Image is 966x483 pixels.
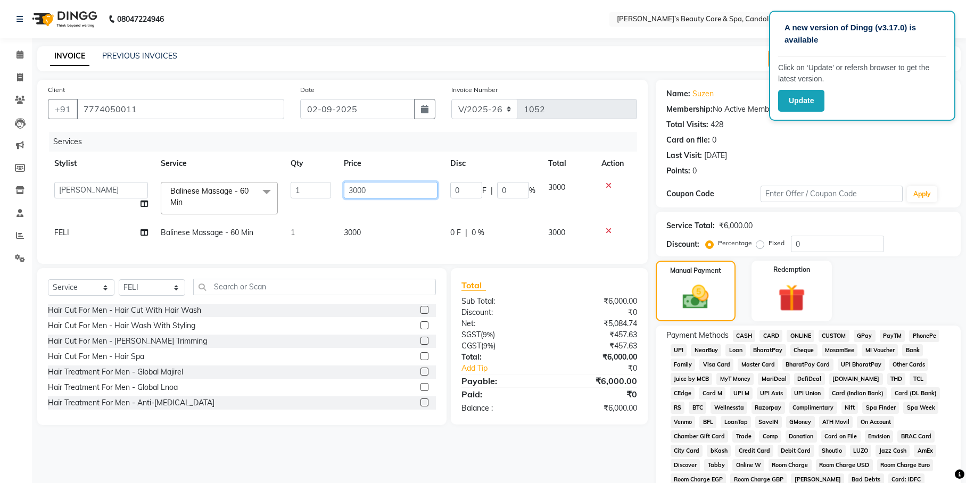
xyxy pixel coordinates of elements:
div: Hair Treatment For Men - Global Lnoa [48,382,178,393]
div: Coupon Code [666,188,761,199]
label: Client [48,85,65,95]
div: 0 [692,165,697,177]
div: Card on file: [666,135,710,146]
span: CASH [733,330,756,342]
span: Nift [841,402,858,414]
span: 3000 [344,228,361,237]
span: Venmo [671,416,696,428]
span: CARD [759,330,782,342]
span: ONLINE [787,330,814,342]
span: Complimentary [789,402,837,414]
th: Service [154,152,284,176]
span: PayTM [880,330,905,342]
input: Enter Offer / Coupon Code [761,186,903,202]
span: 3000 [548,228,565,237]
span: UPI BharatPay [838,359,885,371]
button: Update [778,90,824,112]
span: UPI [671,344,687,356]
span: Comp [759,430,781,443]
span: CEdge [671,387,695,399]
div: Discount: [666,239,699,250]
div: ₹0 [549,388,645,401]
label: Percentage [718,238,752,248]
a: Suzen [692,88,714,99]
div: Service Total: [666,220,715,231]
span: Wellnessta [711,402,747,414]
div: ₹6,000.00 [549,374,645,387]
span: Chamber Gift Card [671,430,729,443]
span: Room Charge USD [816,459,873,471]
span: THD [887,373,906,385]
span: LUZO [850,445,872,457]
span: GMoney [786,416,815,428]
span: 9% [483,342,493,350]
span: NearBuy [691,344,721,356]
span: SGST [461,330,481,339]
span: | [465,227,467,238]
span: BFL [699,416,716,428]
span: Razorpay [752,402,785,414]
span: BRAC Card [897,430,935,443]
span: Juice by MCB [671,373,713,385]
span: GPay [854,330,876,342]
span: LoanTap [721,416,751,428]
span: | [491,185,493,196]
div: Net: [453,318,549,329]
span: Visa Card [699,359,733,371]
span: UPI Axis [757,387,787,399]
th: Action [595,152,637,176]
span: F [482,185,486,196]
span: CGST [461,341,481,351]
span: Card (Indian Bank) [829,387,887,399]
span: Card M [699,387,725,399]
span: 3000 [548,182,565,192]
div: Hair Cut For Men - Hair Spa [48,351,144,362]
img: _gift.svg [770,281,814,315]
span: 1 [291,228,295,237]
th: Total [542,152,595,176]
a: PREVIOUS INVOICES [102,51,177,61]
b: 08047224946 [117,4,164,34]
input: Search by Name/Mobile/Email/Code [77,99,284,119]
a: x [183,197,187,207]
span: Balinese Massage - 60 Min [170,186,249,207]
a: INVOICE [50,47,89,66]
span: Jazz Cash [876,445,910,457]
span: UPI Union [791,387,824,399]
th: Qty [284,152,337,176]
span: PhonePe [909,330,939,342]
span: BharatPay [750,344,786,356]
div: Hair Treatment For Men - Global Majirel [48,367,183,378]
span: Envision [865,430,894,443]
span: Debit Card [778,445,814,457]
span: Discover [671,459,700,471]
div: Membership: [666,104,713,115]
span: [DOMAIN_NAME] [829,373,883,385]
span: City Card [671,445,703,457]
th: Price [337,152,444,176]
span: Room Charge [769,459,812,471]
div: 0 [712,135,716,146]
button: Apply [907,186,937,202]
span: BharatPay Card [782,359,833,371]
a: Add Tip [453,363,565,374]
div: Total Visits: [666,119,708,130]
div: Total: [453,352,549,363]
span: Trade [732,430,755,443]
span: Master Card [738,359,778,371]
p: A new version of Dingg (v3.17.0) is available [785,22,940,46]
label: Redemption [773,265,810,274]
div: Balance : [453,403,549,414]
label: Invoice Number [451,85,498,95]
span: Payment Methods [666,330,729,341]
span: CUSTOM [819,330,849,342]
th: Stylist [48,152,154,176]
span: % [529,185,535,196]
div: Hair Cut For Men - Hair Cut With Hair Wash [48,305,201,316]
span: Family [671,359,696,371]
img: _cash.svg [674,282,717,312]
div: ₹6,000.00 [549,403,645,414]
div: ₹5,084.74 [549,318,645,329]
button: +91 [48,99,78,119]
span: Spa Finder [862,402,899,414]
